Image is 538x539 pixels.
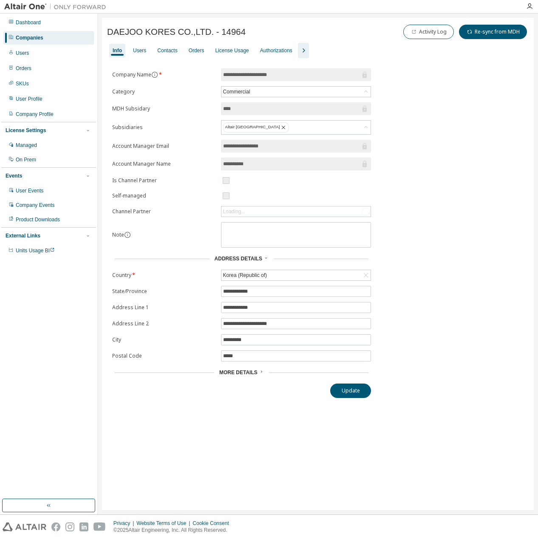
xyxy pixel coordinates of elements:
div: Managed [16,142,37,149]
label: City [112,336,216,343]
button: Activity Log [403,25,454,39]
div: User Events [16,187,43,194]
span: Address Details [215,256,262,262]
div: Korea (Republic of) [221,270,371,280]
span: More Details [219,370,258,375]
div: Info [113,47,122,54]
div: Company Profile [16,111,54,118]
img: youtube.svg [93,522,106,531]
div: Commercial [222,87,252,96]
div: Contacts [157,47,177,54]
div: License Settings [6,127,46,134]
div: Orders [189,47,204,54]
label: Address Line 2 [112,320,216,327]
div: On Prem [16,156,36,163]
div: Website Terms of Use [136,520,193,527]
div: Company Events [16,202,54,209]
img: facebook.svg [51,522,60,531]
div: Product Downloads [16,216,60,223]
span: DAEJOO KORES CO.,LTD. - 14964 [107,27,246,37]
div: Authorizations [260,47,292,54]
div: Users [16,50,29,56]
div: Loading... [221,206,371,217]
span: Units Usage BI [16,248,55,254]
div: Orders [16,65,31,72]
label: Subsidiaries [112,124,216,131]
div: External Links [6,232,40,239]
label: Postal Code [112,353,216,359]
label: Account Manager Email [112,143,216,150]
button: information [124,231,131,238]
div: Users [133,47,146,54]
div: Cookie Consent [193,520,234,527]
div: SKUs [16,80,29,87]
button: information [151,71,158,78]
div: Altair [GEOGRAPHIC_DATA] [221,121,371,134]
div: User Profile [16,96,42,102]
div: Altair [GEOGRAPHIC_DATA] [223,122,289,133]
div: Privacy [113,520,136,527]
img: altair_logo.svg [3,522,46,531]
label: MDH Subsidary [112,105,216,112]
div: License Usage [215,47,249,54]
div: Dashboard [16,19,41,26]
div: Companies [16,34,43,41]
div: Events [6,172,22,179]
button: Re-sync from MDH [459,25,527,39]
img: instagram.svg [65,522,74,531]
label: Company Name [112,71,216,78]
label: Address Line 1 [112,304,216,311]
label: Is Channel Partner [112,177,216,184]
div: Loading... [223,208,246,215]
label: Self-managed [112,192,216,199]
label: Account Manager Name [112,161,216,167]
p: © 2025 Altair Engineering, Inc. All Rights Reserved. [113,527,234,534]
div: Commercial [221,87,371,97]
label: Category [112,88,216,95]
div: Korea (Republic of) [222,271,268,280]
img: linkedin.svg [79,522,88,531]
button: Update [330,384,371,398]
img: Altair One [4,3,110,11]
label: State/Province [112,288,216,295]
label: Channel Partner [112,208,216,215]
label: Country [112,272,216,279]
label: Note [112,231,124,238]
